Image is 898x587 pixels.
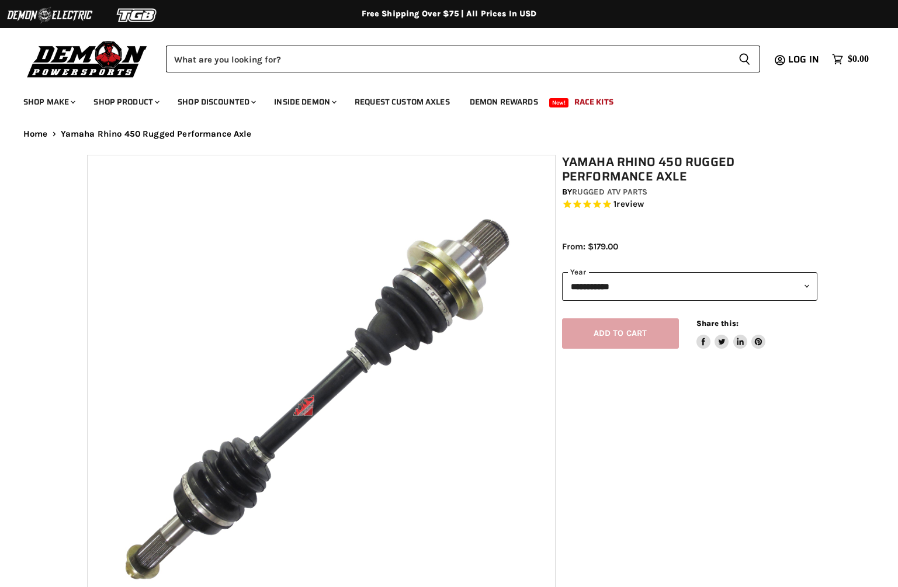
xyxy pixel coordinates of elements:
[826,51,875,68] a: $0.00
[562,272,817,301] select: year
[346,90,459,114] a: Request Custom Axles
[572,187,647,197] a: Rugged ATV Parts
[265,90,344,114] a: Inside Demon
[61,129,252,139] span: Yamaha Rhino 450 Rugged Performance Axle
[549,98,569,107] span: New!
[562,155,817,184] h1: Yamaha Rhino 450 Rugged Performance Axle
[696,318,766,349] aside: Share this:
[562,241,618,252] span: From: $179.00
[93,4,181,26] img: TGB Logo 2
[169,90,263,114] a: Shop Discounted
[783,54,826,65] a: Log in
[613,199,644,210] span: 1 reviews
[848,54,869,65] span: $0.00
[562,199,817,211] span: Rated 5.0 out of 5 stars 1 reviews
[166,46,760,72] form: Product
[461,90,547,114] a: Demon Rewards
[566,90,622,114] a: Race Kits
[6,4,93,26] img: Demon Electric Logo 2
[788,52,819,67] span: Log in
[15,90,82,114] a: Shop Make
[729,46,760,72] button: Search
[85,90,167,114] a: Shop Product
[166,46,729,72] input: Search
[23,38,151,79] img: Demon Powersports
[696,319,738,328] span: Share this:
[616,199,644,210] span: review
[562,186,817,199] div: by
[15,85,866,114] ul: Main menu
[23,129,48,139] a: Home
